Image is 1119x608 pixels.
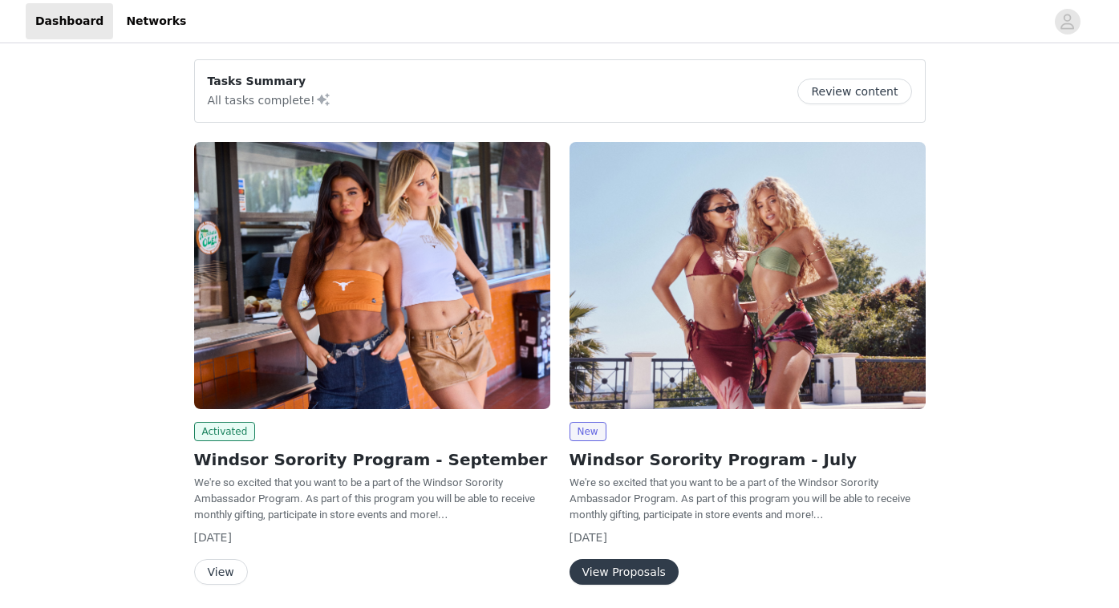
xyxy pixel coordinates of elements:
[570,531,607,544] span: [DATE]
[570,566,679,578] a: View Proposals
[570,559,679,585] button: View Proposals
[570,448,926,472] h2: Windsor Sorority Program - July
[116,3,196,39] a: Networks
[194,422,256,441] span: Activated
[570,476,910,521] span: We're so excited that you want to be a part of the Windsor Sorority Ambassador Program. As part o...
[570,142,926,409] img: Windsor
[194,142,550,409] img: Windsor
[797,79,911,104] button: Review content
[194,476,535,521] span: We're so excited that you want to be a part of the Windsor Sorority Ambassador Program. As part o...
[570,422,606,441] span: New
[194,531,232,544] span: [DATE]
[26,3,113,39] a: Dashboard
[194,559,248,585] button: View
[194,566,248,578] a: View
[1060,9,1075,34] div: avatar
[194,448,550,472] h2: Windsor Sorority Program - September
[208,73,331,90] p: Tasks Summary
[208,90,331,109] p: All tasks complete!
